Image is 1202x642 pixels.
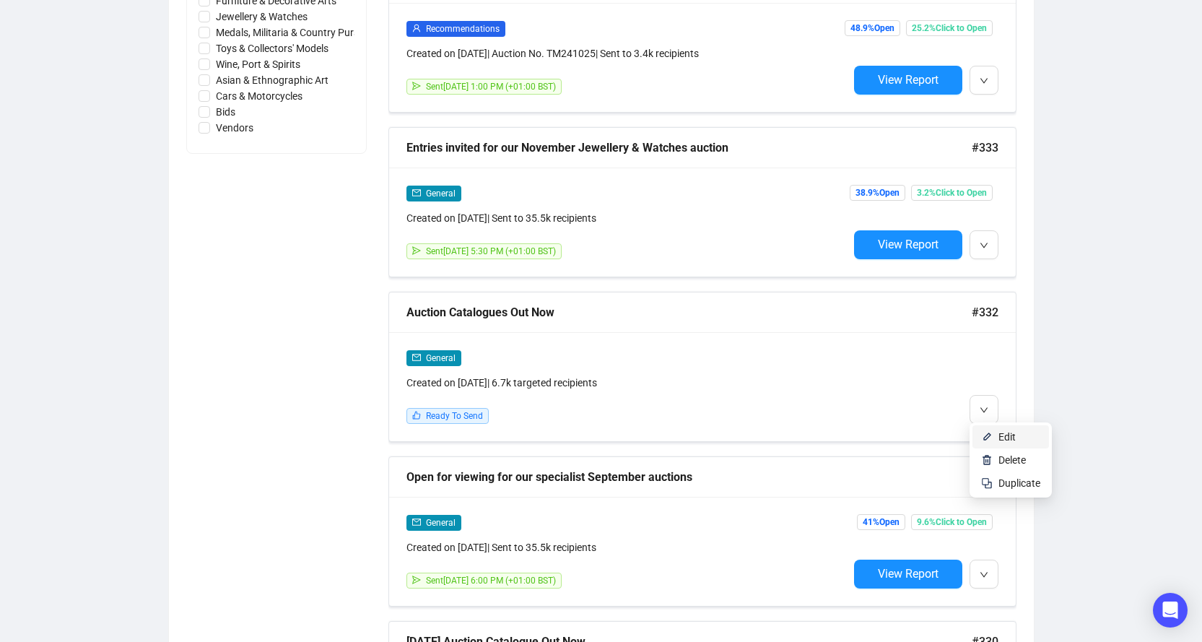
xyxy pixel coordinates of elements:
[412,576,421,584] span: send
[412,24,421,32] span: user
[998,477,1040,489] span: Duplicate
[998,454,1026,466] span: Delete
[412,82,421,90] span: send
[210,56,306,72] span: Wine, Port & Spirits
[210,9,313,25] span: Jewellery & Watches
[981,454,993,466] img: svg+xml;base64,PHN2ZyB4bWxucz0iaHR0cDovL3d3dy53My5vcmcvMjAwMC9zdmciIHhtbG5zOnhsaW5rPSJodHRwOi8vd3...
[426,82,556,92] span: Sent [DATE] 1:00 PM (+01:00 BST)
[406,539,848,555] div: Created on [DATE] | Sent to 35.5k recipients
[1153,593,1188,628] div: Open Intercom Messenger
[980,77,988,85] span: down
[406,45,848,61] div: Created on [DATE] | Auction No. TM241025 | Sent to 3.4k recipients
[426,411,483,421] span: Ready To Send
[980,406,988,415] span: down
[980,241,988,250] span: down
[854,66,962,95] button: View Report
[426,24,500,34] span: Recommendations
[210,25,381,40] span: Medals, Militaria & Country Pursuits
[412,353,421,362] span: mail
[406,139,972,157] div: Entries invited for our November Jewellery & Watches auction
[388,292,1016,442] a: Auction Catalogues Out Now#332mailGeneralCreated on [DATE]| 6.7k targeted recipientslikeReady To ...
[426,576,556,586] span: Sent [DATE] 6:00 PM (+01:00 BST)
[878,73,938,87] span: View Report
[406,468,972,486] div: Open for viewing for our specialist September auctions
[911,514,993,530] span: 9.6% Click to Open
[406,210,848,226] div: Created on [DATE] | Sent to 35.5k recipients
[981,431,993,443] img: svg+xml;base64,PHN2ZyB4bWxucz0iaHR0cDovL3d3dy53My5vcmcvMjAwMC9zdmciIHhtbG5zOnhsaW5rPSJodHRwOi8vd3...
[854,560,962,589] button: View Report
[406,375,848,391] div: Created on [DATE] | 6.7k targeted recipients
[981,477,993,489] img: svg+xml;base64,PHN2ZyB4bWxucz0iaHR0cDovL3d3dy53My5vcmcvMjAwMC9zdmciIHdpZHRoPSIyNCIgaGVpZ2h0PSIyNC...
[857,514,905,530] span: 41% Open
[412,411,421,420] span: like
[210,120,259,136] span: Vendors
[426,246,556,256] span: Sent [DATE] 5:30 PM (+01:00 BST)
[850,185,905,201] span: 38.9% Open
[980,571,988,579] span: down
[210,40,334,56] span: Toys & Collectors' Models
[210,104,241,120] span: Bids
[906,20,993,36] span: 25.2% Click to Open
[426,353,456,363] span: General
[878,567,938,581] span: View Report
[854,230,962,259] button: View Report
[406,303,972,321] div: Auction Catalogues Out Now
[972,139,998,157] span: #333
[412,518,421,526] span: mail
[972,303,998,321] span: #332
[426,188,456,199] span: General
[845,20,900,36] span: 48.9% Open
[210,88,308,104] span: Cars & Motorcycles
[878,238,938,251] span: View Report
[210,72,334,88] span: Asian & Ethnographic Art
[998,431,1016,443] span: Edit
[388,127,1016,277] a: Entries invited for our November Jewellery & Watches auction#333mailGeneralCreated on [DATE]| Sen...
[911,185,993,201] span: 3.2% Click to Open
[388,456,1016,607] a: Open for viewing for our specialist September auctions#331mailGeneralCreated on [DATE]| Sent to 3...
[426,518,456,528] span: General
[412,246,421,255] span: send
[412,188,421,197] span: mail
